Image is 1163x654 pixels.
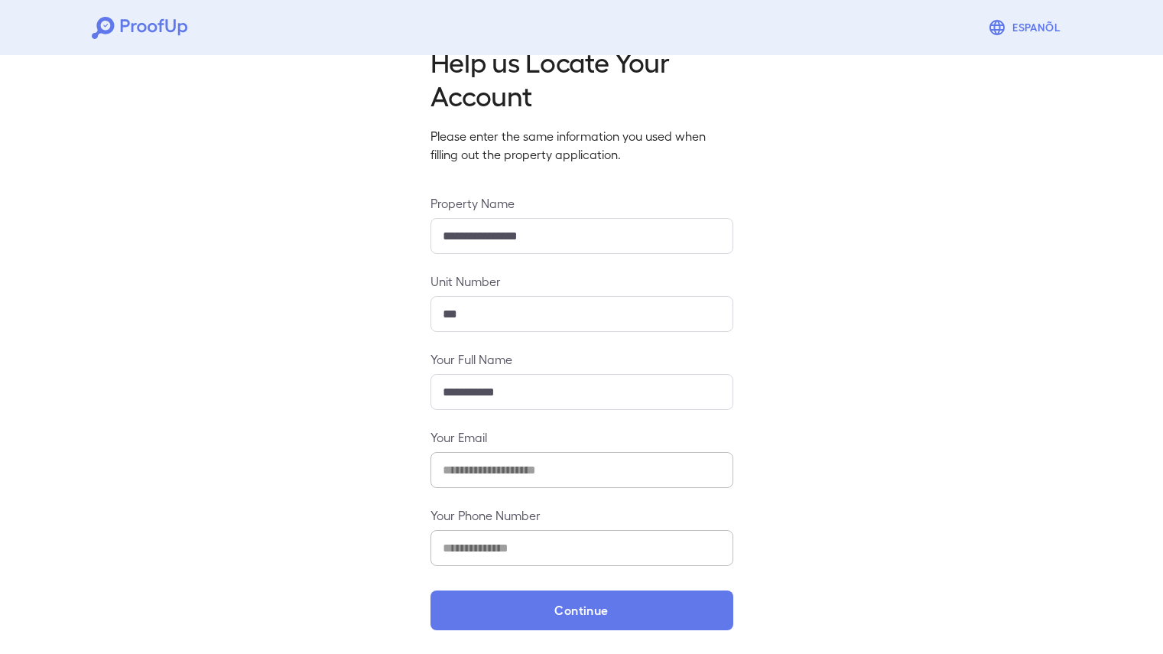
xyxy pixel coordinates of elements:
[430,44,733,112] h2: Help us Locate Your Account
[430,272,733,290] label: Unit Number
[430,506,733,524] label: Your Phone Number
[430,591,733,630] button: Continue
[430,350,733,368] label: Your Full Name
[430,127,733,164] p: Please enter the same information you used when filling out the property application.
[430,194,733,212] label: Property Name
[430,428,733,446] label: Your Email
[982,12,1071,43] button: Espanõl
